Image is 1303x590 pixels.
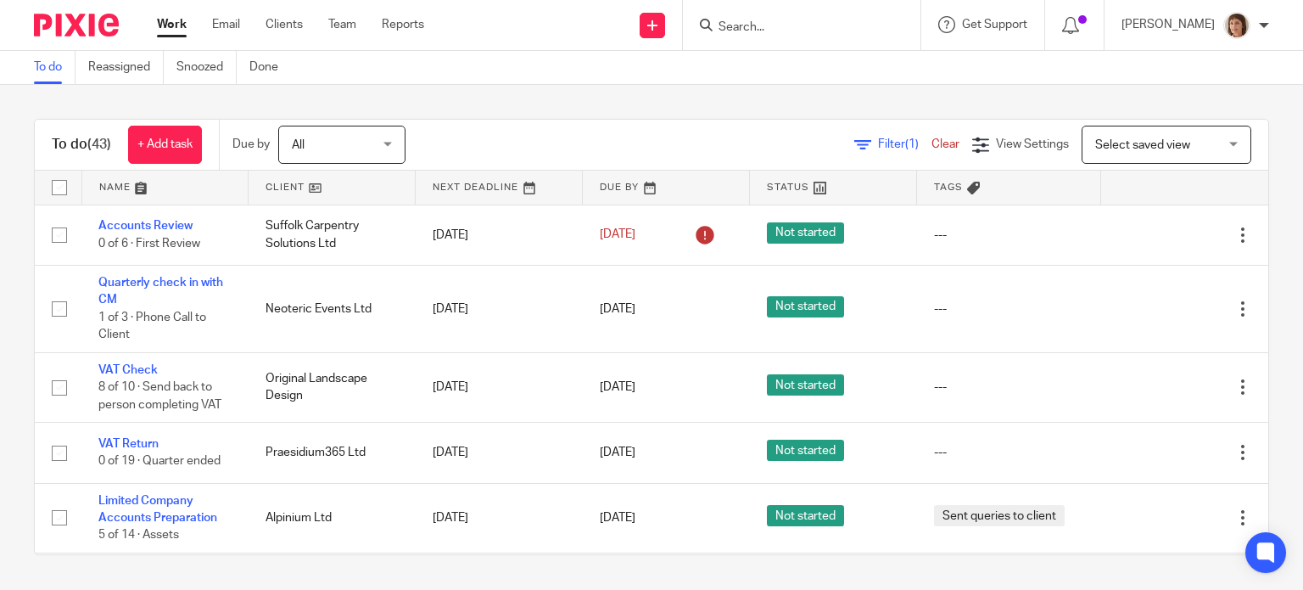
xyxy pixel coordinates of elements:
span: (43) [87,138,111,151]
span: 8 of 10 · Send back to person completing VAT [98,381,221,411]
td: Suffolk Carpentry Solutions Ltd [249,205,416,265]
span: Filter [878,138,931,150]
a: VAT Return [98,438,159,450]
p: [PERSON_NAME] [1121,16,1215,33]
a: Clear [931,138,959,150]
span: Not started [767,374,844,396]
a: Reports [382,16,424,33]
a: Team [328,16,356,33]
span: 5 of 14 · Assets [98,529,179,541]
span: Not started [767,296,844,317]
span: All [292,139,305,151]
span: View Settings [996,138,1069,150]
a: Accounts Review [98,220,193,232]
h1: To do [52,136,111,154]
a: VAT Check [98,364,158,376]
div: --- [934,301,1084,317]
span: Select saved view [1095,139,1190,151]
img: Pixie%204.jpg [1223,12,1250,39]
a: Limited Company Accounts Preparation [98,495,217,524]
div: --- [934,444,1084,461]
div: --- [934,379,1084,396]
td: [DATE] [416,352,583,422]
td: Original Landscape Design [249,352,416,422]
span: [DATE] [600,229,635,241]
td: Praesidium365 Ltd [249,423,416,483]
img: Pixie [34,14,119,37]
span: [DATE] [600,447,635,458]
span: 0 of 6 · First Review [98,238,200,250]
input: Search [717,20,870,36]
span: Not started [767,440,844,461]
a: To do [34,51,75,84]
span: Get Support [962,19,1027,31]
td: Alpinium Ltd [249,483,416,553]
p: Due by [232,136,270,153]
span: (1) [905,138,919,150]
span: Tags [934,183,963,192]
a: Work [157,16,187,33]
span: Not started [767,505,844,526]
span: Not started [767,222,844,244]
td: Neoteric Events Ltd [249,265,416,352]
a: Quarterly check in with CM [98,277,223,306]
span: 1 of 3 · Phone Call to Client [98,312,206,341]
a: Clients [266,16,303,33]
span: Sent queries to client [934,505,1065,526]
a: Done [249,51,291,84]
a: Reassigned [88,51,164,84]
span: [DATE] [600,303,635,315]
td: [DATE] [416,423,583,483]
td: [DATE] [416,265,583,352]
div: --- [934,227,1084,244]
span: 0 of 19 · Quarter ended [98,456,221,468]
a: Snoozed [176,51,237,84]
a: Email [212,16,240,33]
a: + Add task [128,126,202,164]
td: [DATE] [416,205,583,265]
span: [DATE] [600,381,635,393]
td: [DATE] [416,483,583,553]
span: [DATE] [600,512,635,524]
